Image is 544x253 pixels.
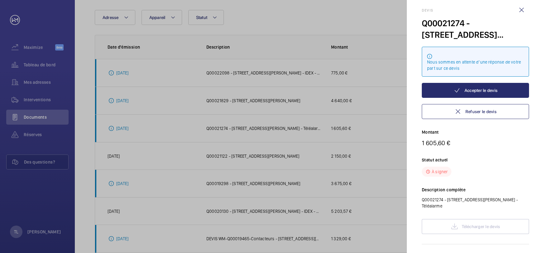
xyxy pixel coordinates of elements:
[422,197,529,209] p: Q00021274 - [STREET_ADDRESS][PERSON_NAME] - Téléalarme
[422,129,529,135] p: Montant
[422,8,529,12] h2: Devis
[422,104,529,119] button: Refuser le devis
[422,187,529,193] p: Description complète
[422,83,529,98] button: Accepter le devis
[427,59,524,71] div: Nous sommes en attente d’une réponse de votre part sur ce devis
[422,157,529,163] p: Statut actuel
[422,17,529,41] div: Q00021274 - [STREET_ADDRESS][PERSON_NAME] - Téléalarme
[422,139,529,147] p: 1 605,60 €
[432,169,448,175] p: À signer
